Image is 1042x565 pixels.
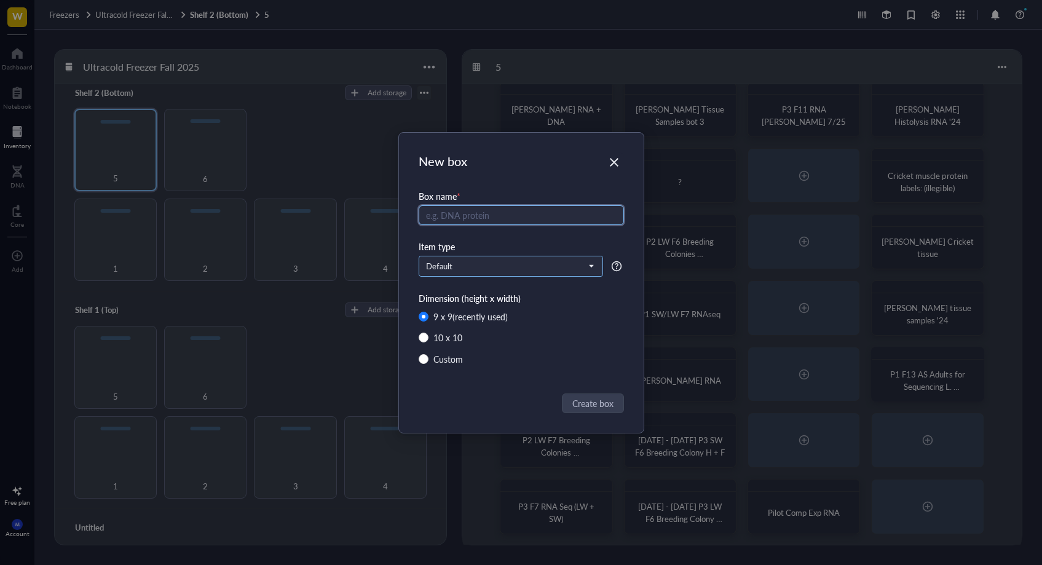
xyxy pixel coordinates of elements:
span: Close [604,155,624,170]
div: Item type [419,240,624,253]
input: e.g. DNA protein [419,205,624,225]
button: Create box [562,393,624,413]
div: Dimension (height x width) [419,291,624,305]
span: Default [426,261,593,272]
button: Close [604,152,624,172]
div: 9 x 9 (recently used) [433,310,508,323]
div: Custom [433,352,463,366]
div: New box [419,152,624,170]
div: 10 x 10 [433,331,462,344]
div: Box name [419,189,624,203]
